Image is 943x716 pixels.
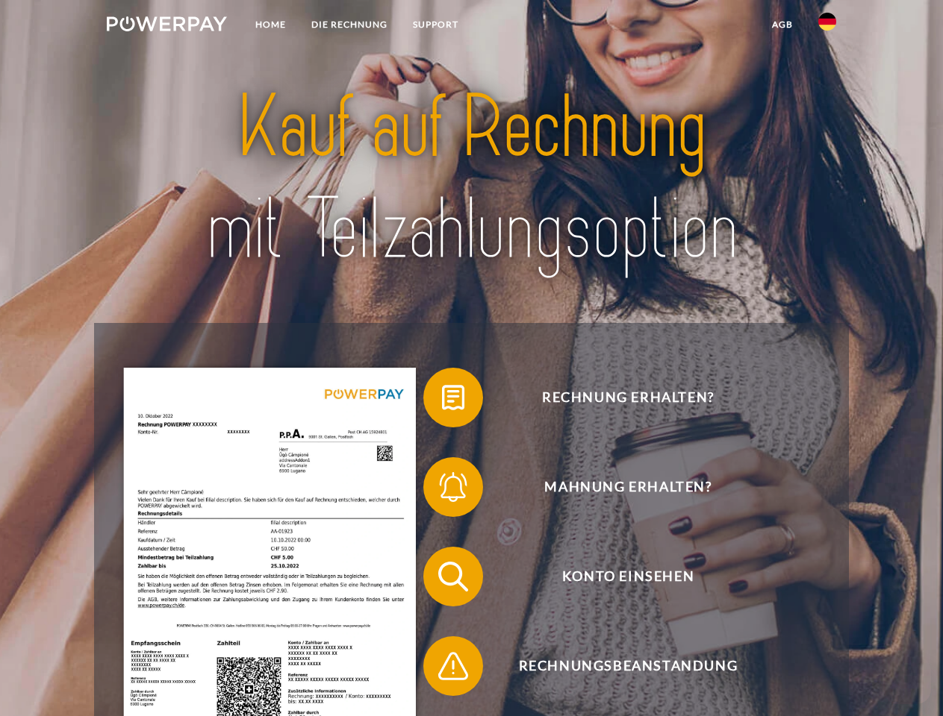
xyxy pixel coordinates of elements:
button: Konto einsehen [423,547,812,606]
span: Konto einsehen [445,547,811,606]
button: Rechnung erhalten? [423,368,812,427]
img: logo-powerpay-white.svg [107,16,227,31]
img: qb_warning.svg [435,647,472,685]
a: SUPPORT [400,11,471,38]
img: qb_search.svg [435,558,472,595]
a: agb [759,11,806,38]
img: de [818,13,836,31]
button: Rechnungsbeanstandung [423,636,812,696]
span: Mahnung erhalten? [445,457,811,517]
img: qb_bill.svg [435,379,472,416]
img: qb_bell.svg [435,468,472,506]
button: Mahnung erhalten? [423,457,812,517]
span: Rechnungsbeanstandung [445,636,811,696]
img: title-powerpay_de.svg [143,72,800,286]
a: Home [243,11,299,38]
span: Rechnung erhalten? [445,368,811,427]
a: DIE RECHNUNG [299,11,400,38]
iframe: Button to launch messaging window [883,656,931,704]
